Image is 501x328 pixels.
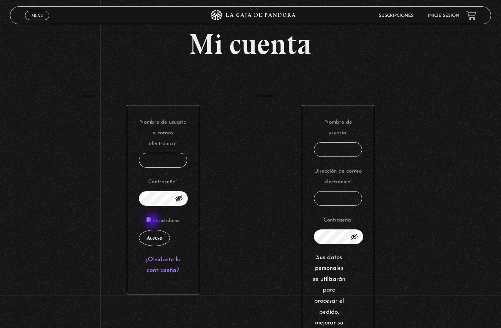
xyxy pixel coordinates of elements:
[350,233,358,240] button: Mostrar contraseña
[82,30,419,59] h1: Mi cuenta
[31,13,43,18] span: Menu
[314,117,362,139] label: Nombre de usuario
[153,218,180,223] span: Recuérdame
[379,14,414,18] a: Suscripciones
[145,257,181,274] a: ¿Olvidaste la contraseña?
[257,94,419,98] h2: Registrarse
[146,217,151,222] input: Recuérdame
[314,166,362,188] label: Dirección de correo electrónico
[82,94,244,98] h2: Acceder
[139,230,170,246] button: Acceso
[29,19,46,24] span: Cerrar
[428,14,459,18] a: Inicie sesión
[314,215,362,226] label: Contraseña
[139,117,187,149] label: Nombre de usuario o correo electrónico
[139,177,187,188] label: Contraseña
[175,194,183,202] button: Mostrar contraseña
[466,11,476,20] a: View your shopping cart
